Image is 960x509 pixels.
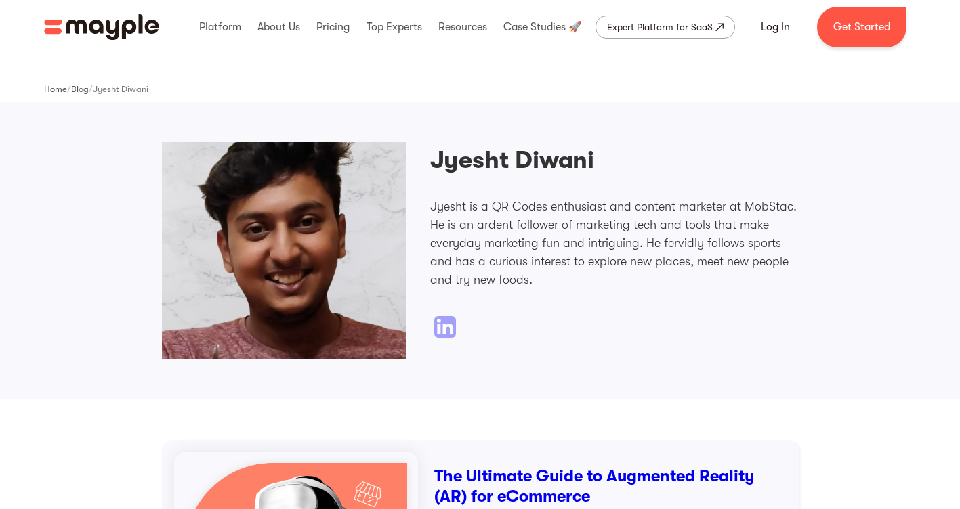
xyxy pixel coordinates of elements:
[71,81,89,97] a: Blog
[363,5,425,49] div: Top Experts
[44,14,159,40] a: home
[430,142,595,179] h2: Jyesht Diwani
[254,5,304,49] div: About Us
[93,81,148,97] a: Jyesht Diwani
[162,142,406,359] img: Jyesht Diwani
[817,7,906,47] a: Get Started
[196,5,245,49] div: Platform
[44,14,159,40] img: Mayple logo
[435,5,491,49] div: Resources
[745,11,806,43] a: Log In
[89,83,93,96] div: /
[607,19,713,35] div: Expert Platform for SaaS
[44,81,67,97] a: Home
[67,83,71,96] div: /
[434,466,787,506] h3: The Ultimate Guide to Augmented Reality (AR) for eCommerce
[313,5,353,49] div: Pricing
[596,16,735,39] a: Expert Platform for SaaS
[430,198,799,289] p: Jyesht is a QR Codes enthusiast and content marketer at MobStac. He is an ardent follower of mark...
